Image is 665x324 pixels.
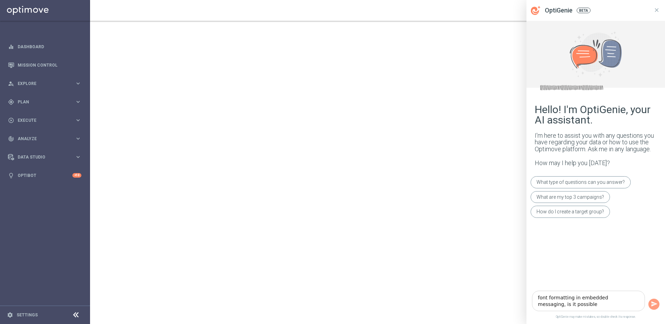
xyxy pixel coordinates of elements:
i: keyboard_arrow_right [75,80,81,87]
button: track_changes Analyze keyboard_arrow_right [8,136,82,142]
a: Settings [17,313,38,317]
div: +10 [72,173,81,178]
i: settings [7,312,13,318]
div: Optibot [8,166,81,185]
span: OptiGenie may make mistakes, so double-check its response. [526,314,665,324]
i: play_circle_outline [8,117,14,123]
div: What are my top 3 campaigns? [531,191,610,203]
b: How may I help you [DATE]? [535,159,610,167]
a: Dashboard [18,37,81,56]
svg: OptiGenie Icon [531,6,541,15]
i: track_changes [8,136,14,142]
span: BETA [577,8,591,13]
span: Data Studio [18,155,75,159]
button: Data Studio keyboard_arrow_right [8,154,82,160]
div: Mission Control [8,56,81,74]
i: keyboard_arrow_right [75,154,81,160]
div: Data Studio [8,154,75,160]
i: person_search [8,80,14,87]
a: Optibot [18,166,72,185]
span: Execute [18,118,75,122]
div: How do I create a target group? [531,206,610,218]
button: play_circle_outline Execute keyboard_arrow_right [8,118,82,123]
img: OptiGenie Welcome Hero Banner [547,31,644,78]
div: I'm here to assist you with any questions you have regarding your data or how to use the Optimove... [535,132,657,153]
button: equalizer Dashboard [8,44,82,50]
span: Explore [18,82,75,86]
i: equalizer [8,44,14,50]
button: gps_fixed Plan keyboard_arrow_right [8,99,82,105]
i: keyboard_arrow_right [75,135,81,142]
div: Plan [8,99,75,105]
div: Execute [8,117,75,123]
div: What type of questions can you answer? [531,176,631,188]
button: person_search Explore keyboard_arrow_right [8,81,82,86]
i: lightbulb [8,172,14,179]
img: Wavey line detail [540,85,610,91]
div: Explore [8,80,75,87]
span: Plan [18,100,75,104]
div: Hello! I'm OptiGenie, your AI assistant. [535,104,657,125]
button: Mission Control [8,62,82,68]
a: Mission Control [18,56,81,74]
i: keyboard_arrow_right [75,99,81,105]
div: Dashboard [8,37,81,56]
span: Analyze [18,137,75,141]
i: keyboard_arrow_right [75,117,81,123]
button: lightbulb Optibot +10 [8,173,82,178]
i: gps_fixed [8,99,14,105]
div: Analyze [8,136,75,142]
